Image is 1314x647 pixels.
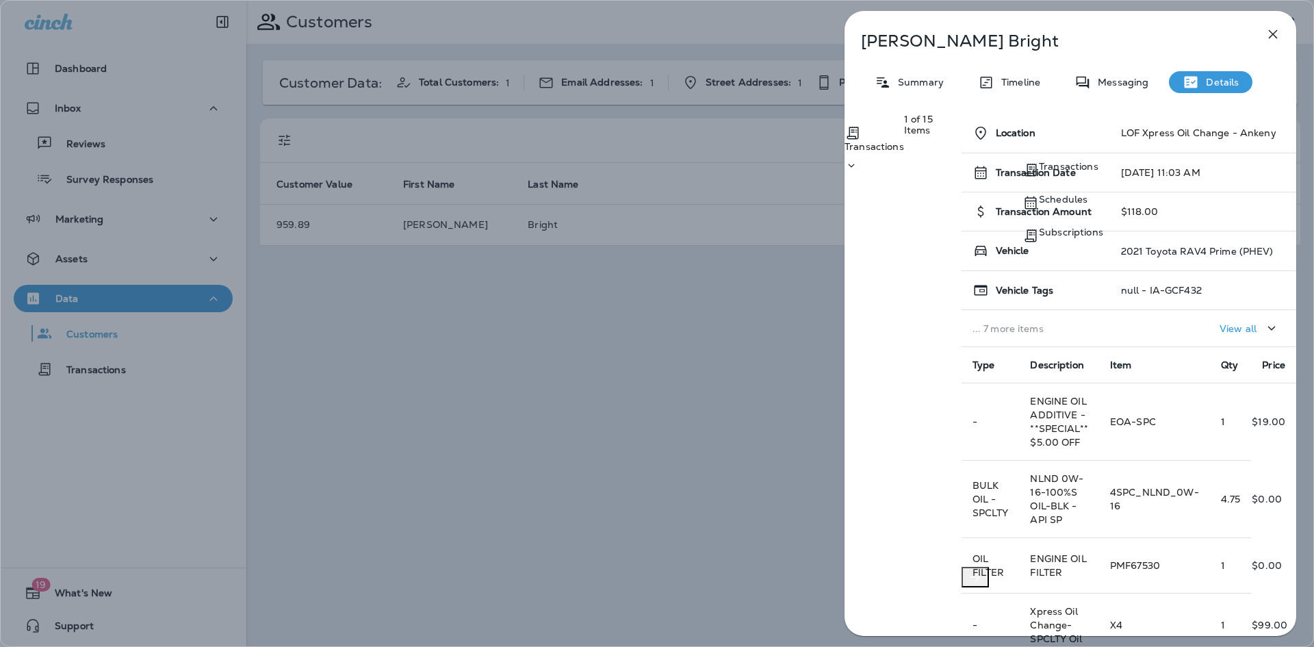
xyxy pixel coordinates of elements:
button: View all [1214,316,1285,341]
td: [DATE] 11:03 AM [1110,153,1296,192]
span: Vehicle Tags [996,285,1054,296]
span: PMF67530 [1110,559,1160,572]
p: Summary [891,77,944,88]
span: Type [972,359,995,371]
p: Transactions [1039,160,1098,173]
p: $0.00 [1252,560,1296,571]
span: BULK OIL - SPCLTY [972,479,1009,519]
span: Location [996,127,1035,139]
p: Details [1199,77,1239,88]
span: X4 [1110,619,1122,631]
span: Item [1110,359,1132,371]
span: - [972,416,977,428]
span: Vehicle [996,245,1029,257]
span: Qty [1221,359,1238,371]
p: Schedules [1039,193,1087,206]
span: Xpress Oil Change-SPCLTY Oil [1030,605,1081,645]
span: Description [1030,359,1084,371]
p: View all [1220,323,1257,334]
p: $99.00 [1252,620,1296,631]
span: NLND 0W-16-100%S OIL-BLK - API SP [1030,472,1083,526]
button: Schedules [1012,186,1114,219]
td: LOF Xpress Oil Change - Ankeny [1110,114,1296,153]
div: 1 of 15 Items [904,114,962,644]
span: OIL FILTER [972,553,1005,579]
p: $19.00 [1252,416,1296,427]
p: $0.00 [1252,494,1296,505]
button: Transactions [1012,153,1114,186]
span: Transaction Amount [996,206,1092,218]
span: 4.75 [1221,493,1241,505]
span: - [972,619,977,631]
button: Subscriptions [1012,219,1114,252]
span: EOA-SPC [1110,416,1156,428]
p: Messaging [1091,77,1148,88]
p: Timeline [994,77,1040,88]
p: Transactions [845,141,904,152]
span: 4SPC_NLND_0W-16 [1110,486,1199,512]
span: Transaction Date [996,167,1076,179]
span: 1 [1221,559,1225,572]
p: Subscriptions [1039,226,1103,239]
span: 1 [1221,619,1225,631]
span: Price [1262,359,1285,371]
span: ENGINE OIL ADDITIVE - **SPECIAL** $5.00 OFF [1030,395,1088,448]
td: $118.00 [1110,192,1296,231]
p: null - IA-GCF432 [1121,285,1202,296]
p: 2021 Toyota RAV4 Prime (PHEV) [1121,246,1274,257]
p: ... 7 more items [972,323,1099,334]
p: [PERSON_NAME] Bright [861,31,1235,51]
span: ENGINE OIL FILTER [1030,553,1086,579]
span: 1 [1221,416,1225,428]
